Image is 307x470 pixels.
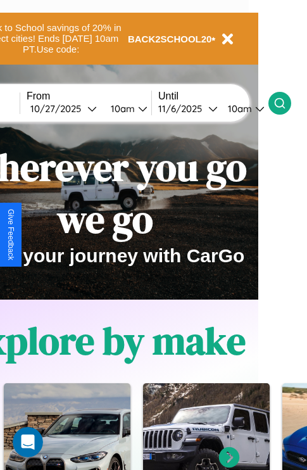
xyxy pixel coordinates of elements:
button: 10/27/2025 [27,102,101,115]
iframe: Intercom live chat [13,427,43,457]
div: 10 / 27 / 2025 [30,103,87,115]
button: 10am [218,102,268,115]
div: 10am [104,103,138,115]
div: Give Feedback [6,209,15,260]
label: Until [158,91,268,102]
button: 10am [101,102,151,115]
div: 10am [222,103,255,115]
b: BACK2SCHOOL20 [128,34,212,44]
div: 11 / 6 / 2025 [158,103,208,115]
label: From [27,91,151,102]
